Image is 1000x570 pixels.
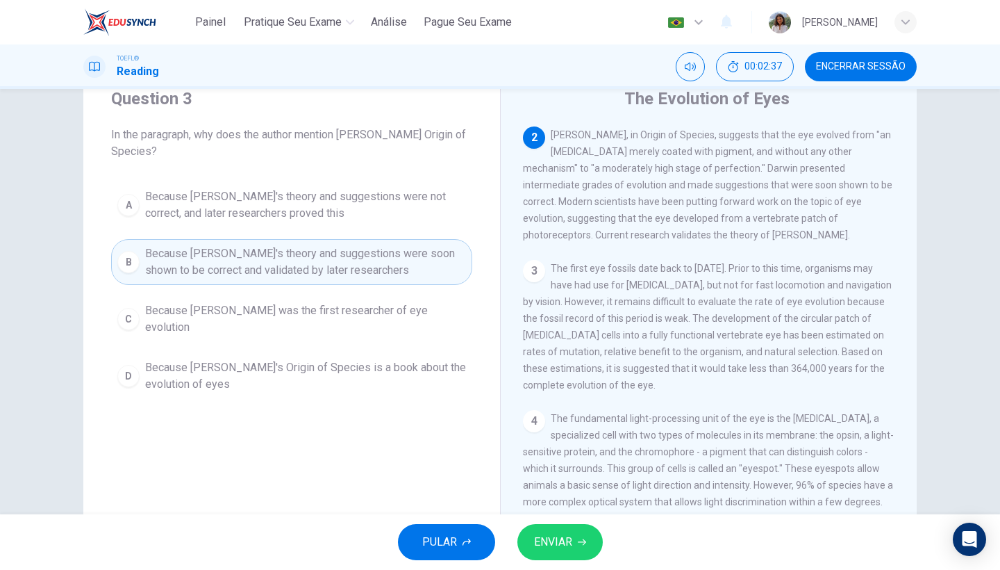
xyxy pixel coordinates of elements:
[424,14,512,31] span: Pague Seu Exame
[418,10,517,35] button: Pague Seu Exame
[111,353,472,399] button: DBecause [PERSON_NAME]'s Origin of Species is a book about the evolution of eyes
[111,88,472,110] h4: Question 3
[83,8,188,36] a: EduSynch logo
[195,14,226,31] span: Painel
[145,188,466,222] span: Because [PERSON_NAME]'s theory and suggestions were not correct, and later researchers proved this
[111,239,472,285] button: BBecause [PERSON_NAME]'s theory and suggestions were soon shown to be correct and validated by la...
[145,245,466,279] span: Because [PERSON_NAME]'s theory and suggestions were soon shown to be correct and validated by lat...
[145,359,466,393] span: Because [PERSON_NAME]'s Origin of Species is a book about the evolution of eyes
[667,17,685,28] img: pt
[802,14,878,31] div: [PERSON_NAME]
[523,129,892,241] span: [PERSON_NAME], in Origin of Species, suggests that the eye evolved from "an [MEDICAL_DATA] merely...
[523,410,545,432] div: 4
[716,52,794,81] button: 00:02:37
[624,88,790,110] h4: The Evolution of Eyes
[534,532,572,552] span: ENVIAR
[83,8,156,36] img: EduSynch logo
[744,61,782,72] span: 00:02:37
[676,52,705,81] div: Silenciar
[365,10,412,35] button: Análise
[805,52,917,81] button: Encerrar Sessão
[523,260,545,282] div: 3
[111,182,472,228] button: ABecause [PERSON_NAME]'s theory and suggestions were not correct, and later researchers proved this
[523,127,545,149] div: 2
[117,365,140,387] div: D
[371,14,407,31] span: Análise
[517,524,603,560] button: ENVIAR
[953,523,986,556] div: Open Intercom Messenger
[398,524,495,560] button: PULAR
[238,10,360,35] button: Pratique seu exame
[117,194,140,216] div: A
[716,52,794,81] div: Esconder
[769,11,791,33] img: Profile picture
[117,308,140,330] div: C
[422,532,457,552] span: PULAR
[111,127,472,160] span: In the paragraph, why does the author mention [PERSON_NAME] Origin of Species?
[188,10,233,35] button: Painel
[117,251,140,273] div: B
[523,263,892,391] span: The first eye fossils date back to [DATE]. Prior to this time, organisms may have had use for [ME...
[816,61,906,72] span: Encerrar Sessão
[117,63,159,80] h1: Reading
[244,14,342,31] span: Pratique seu exame
[111,296,472,342] button: CBecause [PERSON_NAME] was the first researcher of eye evolution
[117,54,139,63] span: TOEFL®
[145,302,466,336] span: Because [PERSON_NAME] was the first researcher of eye evolution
